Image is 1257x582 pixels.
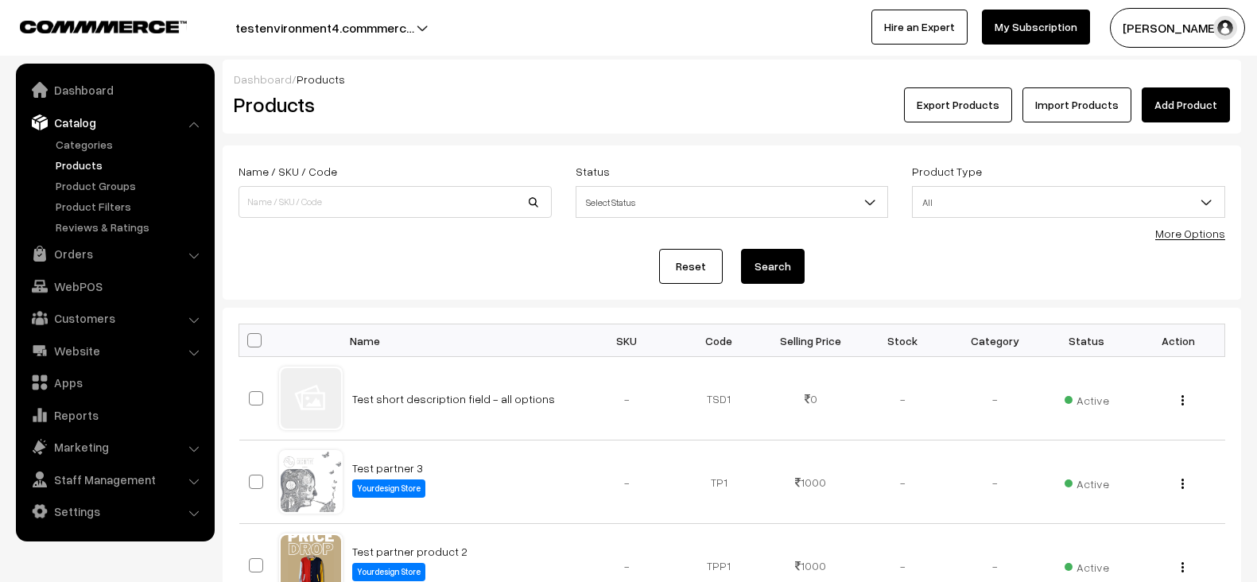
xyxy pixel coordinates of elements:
[352,563,425,581] label: Yourdesign Store
[912,163,982,180] label: Product Type
[20,368,209,397] a: Apps
[1155,227,1225,240] a: More Options
[234,92,550,117] h2: Products
[581,324,673,357] th: SKU
[352,461,423,475] a: Test partner 3
[673,440,765,524] td: TP1
[581,440,673,524] td: -
[352,479,425,498] label: Yourdesign Store
[20,304,209,332] a: Customers
[857,440,949,524] td: -
[297,72,345,86] span: Products
[1181,562,1184,572] img: Menu
[352,392,555,405] a: Test short description field - all options
[20,272,209,301] a: WebPOS
[982,10,1090,45] a: My Subscription
[765,324,857,357] th: Selling Price
[20,239,209,268] a: Orders
[576,163,610,180] label: Status
[343,324,581,357] th: Name
[52,136,209,153] a: Categories
[1181,479,1184,489] img: Menu
[673,324,765,357] th: Code
[52,219,209,235] a: Reviews & Ratings
[1133,324,1225,357] th: Action
[20,433,209,461] a: Marketing
[20,465,209,494] a: Staff Management
[1065,555,1109,576] span: Active
[765,357,857,440] td: 0
[52,198,209,215] a: Product Filters
[352,545,467,558] a: Test partner product 2
[576,186,889,218] span: Select Status
[912,186,1225,218] span: All
[234,72,292,86] a: Dashboard
[234,71,1230,87] div: /
[20,401,209,429] a: Reports
[673,357,765,440] td: TSD1
[180,8,470,48] button: testenvironment4.commmerc…
[949,324,1041,357] th: Category
[741,249,805,284] button: Search
[1065,471,1109,492] span: Active
[1213,16,1237,40] img: user
[857,357,949,440] td: -
[1022,87,1131,122] a: Import Products
[52,177,209,194] a: Product Groups
[1142,87,1230,122] a: Add Product
[871,10,968,45] a: Hire an Expert
[904,87,1012,122] button: Export Products
[20,108,209,137] a: Catalog
[1181,395,1184,405] img: Menu
[239,186,552,218] input: Name / SKU / Code
[1110,8,1245,48] button: [PERSON_NAME]
[20,21,187,33] img: COMMMERCE
[20,336,209,365] a: Website
[52,157,209,173] a: Products
[581,357,673,440] td: -
[20,497,209,526] a: Settings
[20,76,209,104] a: Dashboard
[765,440,857,524] td: 1000
[857,324,949,357] th: Stock
[576,188,888,216] span: Select Status
[20,16,159,35] a: COMMMERCE
[913,188,1224,216] span: All
[659,249,723,284] a: Reset
[1041,324,1133,357] th: Status
[949,357,1041,440] td: -
[239,163,337,180] label: Name / SKU / Code
[1065,388,1109,409] span: Active
[949,440,1041,524] td: -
